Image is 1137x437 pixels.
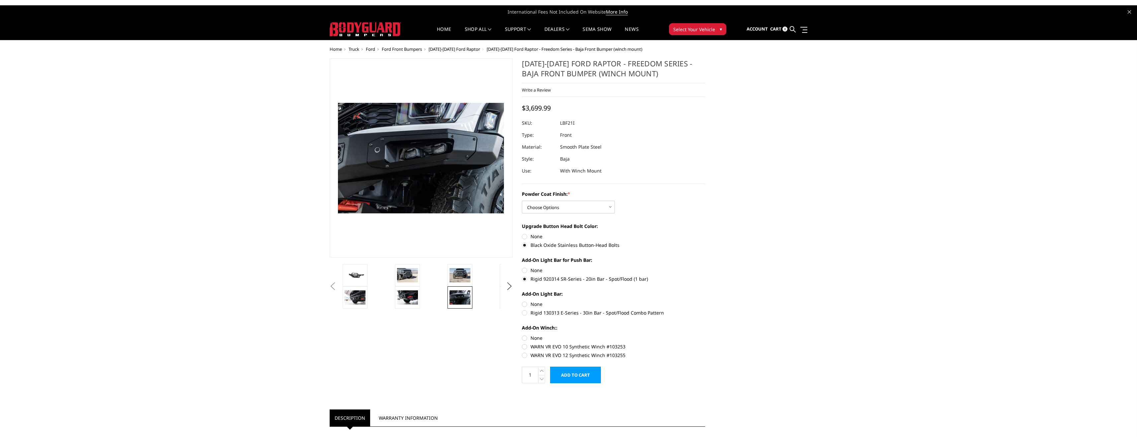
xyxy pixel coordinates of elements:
a: Support [505,27,531,40]
label: Rigid 920314 SR-Series - 20in Bar - Spot/Flood (1 bar) [522,275,705,282]
span: 0 [782,27,787,32]
iframe: Chat Widget [1104,405,1137,437]
dd: LBF21I [560,117,575,129]
a: 2021-2025 Ford Raptor - Freedom Series - Baja Front Bumper (winch mount) [330,58,513,257]
a: Warranty Information [374,409,443,426]
label: Powder Coat Finish: [522,190,705,197]
label: Black Oxide Stainless Button-Head Bolts [522,242,705,249]
label: None [522,301,705,308]
a: [DATE]-[DATE] Ford Raptor [429,46,480,52]
a: shop all [465,27,492,40]
a: SEMA Show [583,27,611,40]
a: Write a Review [522,87,551,93]
dt: Type: [522,129,555,141]
label: Add-On Light Bar: [522,290,705,297]
dt: Material: [522,141,555,153]
span: $3,699.99 [522,104,551,112]
label: WARN VR EVO 12 Synthetic Winch #103255 [522,352,705,359]
dd: Smooth Plate Steel [560,141,602,153]
span: Cart [770,26,781,32]
img: BODYGUARD BUMPERS [330,22,401,36]
img: 2021-2025 Ford Raptor - Freedom Series - Baja Front Bumper (winch mount) [449,268,470,282]
span: Select Your Vehicle [673,26,715,33]
img: 2021-2025 Ford Raptor - Freedom Series - Baja Front Bumper (winch mount) [345,270,365,280]
a: Description [330,409,370,426]
dt: Use: [522,165,555,177]
a: Truck [349,46,359,52]
label: None [522,334,705,341]
h1: [DATE]-[DATE] Ford Raptor - Freedom Series - Baja Front Bumper (winch mount) [522,58,705,83]
img: 2021-2025 Ford Raptor - Freedom Series - Baja Front Bumper (winch mount) [345,290,365,304]
button: Select Your Vehicle [669,23,726,35]
label: None [522,267,705,274]
dt: SKU: [522,117,555,129]
a: Home [330,46,342,52]
label: None [522,233,705,240]
a: Ford Front Bumpers [382,46,422,52]
label: Rigid 130313 E-Series - 30in Bar - Spot/Flood Combo Pattern [522,309,705,316]
img: 2021-2025 Ford Raptor - Freedom Series - Baja Front Bumper (winch mount) [397,268,418,282]
label: WARN VR EVO 10 Synthetic Winch #103253 [522,343,705,350]
a: Home [437,27,451,40]
span: [DATE]-[DATE] Ford Raptor - Freedom Series - Baja Front Bumper (winch mount) [487,46,642,52]
span: International Fees Not Included On Website [330,5,808,19]
button: Previous [328,281,338,291]
button: Next [504,281,514,291]
label: Add-On Light Bar for Push Bar: [522,256,705,263]
a: Ford [366,46,375,52]
a: News [625,27,638,40]
span: Account [747,26,768,32]
dt: Style: [522,153,555,165]
a: Account [747,20,768,38]
img: 2021-2025 Ford Raptor - Freedom Series - Baja Front Bumper (winch mount) [449,290,470,304]
label: Add-On Winch:: [522,324,705,331]
dd: Front [560,129,572,141]
dd: Baja [560,153,570,165]
label: Upgrade Button Head Bolt Color: [522,223,705,230]
a: Cart 0 [770,20,787,38]
dd: With Winch Mount [560,165,602,177]
img: 2021-2025 Ford Raptor - Freedom Series - Baja Front Bumper (winch mount) [397,290,418,304]
span: ▾ [720,26,722,33]
input: Add to Cart [550,367,601,383]
a: More Info [606,9,628,15]
a: Dealers [544,27,570,40]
